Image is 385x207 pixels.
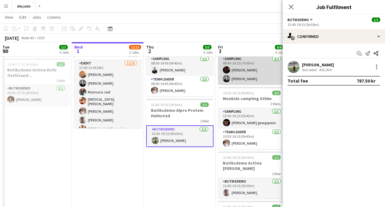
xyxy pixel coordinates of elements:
[218,87,285,149] app-job-card: 10:30-16:15 (5h45m)2/2Monkids sampling Sthlm2 RolesSampling1/110:30-16:15 (5h45m)[PERSON_NAME] ge...
[218,108,285,129] app-card-role: Sampling1/110:30-16:15 (5h45m)[PERSON_NAME] georgopolos
[74,60,142,205] app-card-role: Event12/1517:00-21:00 (4h)[PERSON_NAME][PERSON_NAME]Maimuna Joof[MEDICAL_DATA][PERSON_NAME][PERSO...
[372,17,380,22] span: 1/1
[47,14,61,20] span: Comms
[129,45,141,49] span: 12/15
[288,22,380,27] div: 13:45-19:15 (5h30m)
[288,17,309,22] span: Butiksdemo
[56,78,65,83] span: 1 Role
[2,67,70,78] h3: Butiksdemo Activia Kefir Oxelösund ([GEOGRAPHIC_DATA])
[2,13,16,21] a: View
[145,48,154,55] span: 2
[60,50,69,55] div: 3 Jobs
[45,13,63,21] a: Comms
[12,0,36,12] button: Alla jobb
[275,50,285,55] div: 5 Jobs
[30,13,44,21] a: Jobs
[19,14,26,20] span: Edit
[218,55,285,85] app-card-role: Sampling2/208:45-16:15 (7h30m)[PERSON_NAME][PERSON_NAME]
[272,155,281,160] span: 1/1
[73,48,83,55] span: 1
[203,45,211,49] span: 3/3
[17,13,29,21] a: Edit
[5,35,19,41] div: [DATE]
[218,160,285,171] h3: Butiksdemo Activia [PERSON_NAME]
[218,152,285,199] app-job-card: 13:45-19:15 (5h30m)1/1Butiksdemo Activia [PERSON_NAME]1 RoleButiksdemo1/113:45-19:15 (5h30m)[PERS...
[20,36,35,40] span: Week 40
[146,108,214,118] h3: Butiksdemo Alpro Protein Halmstad
[32,14,41,20] span: Jobs
[146,99,214,147] app-job-card: 13:45-19:15 (5h30m)1/1Butiksdemo Alpro Protein Halmstad1 RoleButiksdemo1/113:45-19:15 (5h30m)[PER...
[146,34,214,96] app-job-card: 08:00-14:45 (6h45m)2/2Monkids sampling Sthlm2 RolesSampling1/108:00-14:45 (6h45m)[PERSON_NAME]Tea...
[57,62,65,67] span: 1/1
[318,67,333,72] div: 426.2km
[272,171,281,176] span: 1 Role
[218,178,285,199] app-card-role: Butiksdemo1/113:45-19:15 (5h30m)[PERSON_NAME]
[223,155,254,160] span: 13:45-19:15 (5h30m)
[7,62,38,67] span: 10:45-17:15 (6h30m)
[151,102,182,107] span: 13:45-19:15 (5h30m)
[357,78,375,84] div: 787.50 kr
[283,3,385,11] h3: Job Fulfilment
[37,36,45,40] div: CEST
[288,17,314,22] button: Butiksdemo
[275,45,283,49] span: 6/6
[270,102,281,106] span: 2 Roles
[74,39,142,128] app-job-card: 17:00-21:00 (4h)12/15TEAM-AW!1 RoleEvent12/1517:00-21:00 (4h)[PERSON_NAME][PERSON_NAME]Maimuna Jo...
[302,67,318,72] div: Not rated
[2,44,9,50] span: Tue
[2,48,9,55] span: 30
[146,55,214,76] app-card-role: Sampling1/108:00-14:45 (6h45m)[PERSON_NAME]
[288,78,308,84] div: Total fee
[218,44,223,50] span: Fri
[200,119,209,123] span: 1 Role
[272,91,281,95] span: 2/2
[200,102,209,107] span: 1/1
[59,45,68,49] span: 1/1
[223,91,254,95] span: 10:30-16:15 (5h45m)
[203,50,213,55] div: 3 Jobs
[146,76,214,96] app-card-role: Team Leader1/108:00-14:45 (6h45m)[PERSON_NAME]
[74,44,83,50] span: Wed
[146,125,214,147] app-card-role: Butiksdemo1/113:45-19:15 (5h30m)[PERSON_NAME]
[146,44,154,50] span: Thu
[283,29,385,44] div: Confirmed
[218,129,285,149] app-card-role: Team Leader1/110:30-16:15 (5h45m)[PERSON_NAME]
[5,14,13,20] span: View
[302,62,334,67] div: [PERSON_NAME]
[218,96,285,101] h3: Monkids sampling Sthlm
[2,58,70,105] app-job-card: 10:45-17:15 (6h30m)1/1Butiksdemo Activia Kefir Oxelösund ([GEOGRAPHIC_DATA])1 RoleButiksdemo1/110...
[217,48,223,55] span: 3
[129,50,141,55] div: 2 Jobs
[218,34,285,85] app-job-card: 08:45-16:15 (7h30m)2/2Kaffesampling Hyre1 RoleSampling2/208:45-16:15 (7h30m)[PERSON_NAME][PERSON_...
[2,85,70,105] app-card-role: Butiksdemo1/110:45-17:15 (6h30m)[PERSON_NAME]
